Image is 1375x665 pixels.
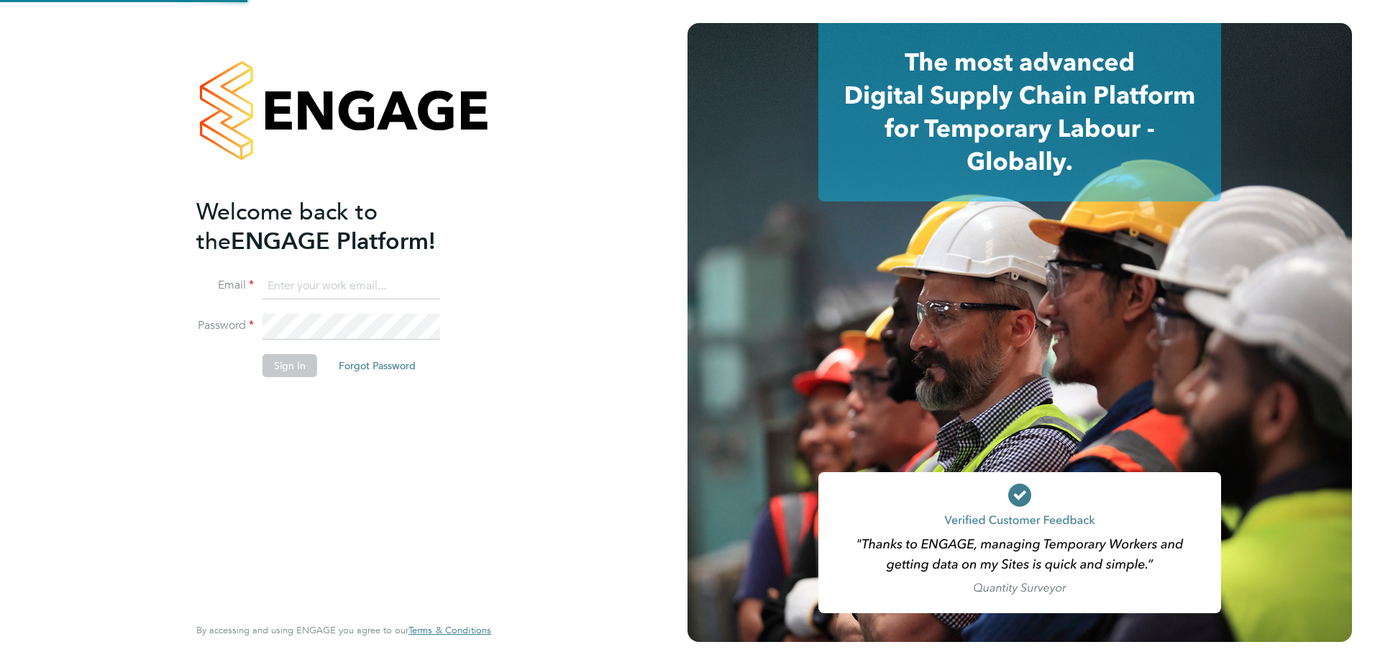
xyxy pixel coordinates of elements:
label: Password [196,318,254,333]
input: Enter your work email... [262,273,440,299]
a: Terms & Conditions [408,625,491,636]
button: Forgot Password [327,354,427,377]
span: Welcome back to the [196,198,378,255]
h2: ENGAGE Platform! [196,197,477,256]
span: By accessing and using ENGAGE you agree to our [196,624,491,636]
label: Email [196,278,254,293]
button: Sign In [262,354,317,377]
